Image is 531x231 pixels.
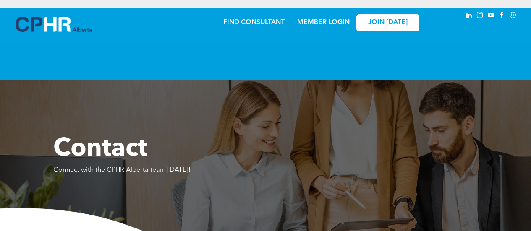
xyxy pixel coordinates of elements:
span: JOIN [DATE] [368,19,408,27]
a: JOIN [DATE] [356,14,419,31]
a: Social network [508,10,518,22]
a: instagram [476,10,485,22]
a: youtube [487,10,496,22]
a: FIND CONSULTANT [223,19,285,26]
a: linkedin [465,10,474,22]
img: A blue and white logo for cp alberta [16,17,92,32]
a: facebook [497,10,507,22]
span: Connect with the CPHR Alberta team [DATE]! [53,167,191,174]
span: Contact [53,137,147,162]
a: MEMBER LOGIN [297,19,350,26]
